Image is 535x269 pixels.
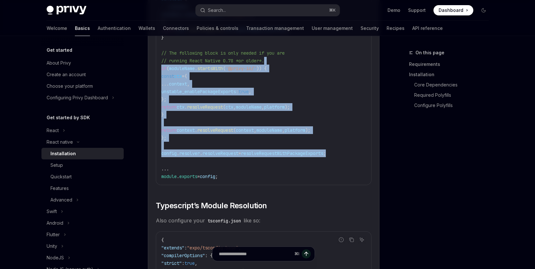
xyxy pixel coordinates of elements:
span: ; [323,150,326,156]
a: Configure Polyfills [409,100,494,111]
span: . [195,127,197,133]
input: Ask a question... [219,247,292,261]
span: : [184,245,187,251]
img: dark logo [47,6,86,15]
button: Toggle Android section [41,217,124,229]
a: Policies & controls [197,21,238,36]
a: Dashboard [433,5,473,15]
a: User management [312,21,353,36]
span: }; [161,135,166,141]
div: Unity [47,242,57,250]
span: , [282,127,285,133]
span: . [184,104,187,110]
a: Security [361,21,379,36]
div: Configuring Privy Dashboard [47,94,108,102]
button: Toggle Unity section [41,240,124,252]
span: return [161,127,177,133]
button: Open search [196,4,340,16]
div: About Privy [47,59,71,67]
a: Support [408,7,426,13]
span: = [238,150,241,156]
span: }; [161,96,166,102]
span: ( [223,66,226,71]
span: resolveRequest [197,127,233,133]
span: = [182,73,184,79]
span: moduleName [169,66,195,71]
a: Installation [41,148,124,159]
div: Android [47,219,63,227]
span: context [177,127,195,133]
span: const [161,73,174,79]
a: Wallets [138,21,155,36]
button: Copy the contents from the code block [347,236,356,244]
span: "expo/tsconfig.base" [187,245,238,251]
a: Setup [41,159,124,171]
span: if [161,66,166,71]
span: ; [215,174,218,179]
span: startsWith [197,66,223,71]
span: module [161,174,177,179]
div: Choose your platform [47,82,93,90]
button: Toggle Advanced section [41,194,124,206]
span: = [197,174,200,179]
span: , [233,104,236,110]
button: Report incorrect code [337,236,345,244]
span: Typescript’s Module Resolution [156,201,267,211]
a: Authentication [98,21,131,36]
span: , [249,89,251,94]
div: Quickstart [50,173,72,181]
span: . [177,150,179,156]
span: )) { [256,66,267,71]
span: ctx [177,104,184,110]
a: Choose your platform [41,80,124,92]
button: Toggle React native section [41,136,124,148]
a: Core Dependencies [409,80,494,90]
div: Create an account [47,71,86,78]
a: Features [41,183,124,194]
a: Transaction management [246,21,304,36]
span: moduleName [236,104,262,110]
a: Basics [75,21,90,36]
span: "extends" [161,245,184,251]
span: ctx [226,104,233,110]
button: Toggle React section [41,125,124,136]
span: config [200,174,215,179]
div: NodeJS [47,254,64,262]
span: Also configure your like so: [156,216,371,225]
span: ); [285,104,290,110]
span: { [184,73,187,79]
span: exports [179,174,197,179]
button: Send message [302,249,311,258]
span: ( [166,66,169,71]
div: Advanced [50,196,72,204]
a: Required Polyfills [409,90,494,100]
a: About Privy [41,57,124,69]
span: ( [233,127,236,133]
a: Installation [409,69,494,80]
span: resolveRequest [202,150,238,156]
div: Swift [47,208,57,215]
button: Toggle dark mode [478,5,489,15]
a: Requirements [409,59,494,69]
span: '@privy-io/' [226,66,256,71]
span: { [161,237,164,243]
code: tsconfig.json [205,217,244,224]
button: Toggle Swift section [41,206,124,217]
span: ctx [174,73,182,79]
div: Search... [208,6,226,14]
button: Toggle Flutter section [41,229,124,240]
span: . [195,66,197,71]
span: . [177,174,179,179]
h5: Get started by SDK [47,114,90,121]
span: unstable_enablePackageExports: [161,89,238,94]
span: context [169,81,187,87]
a: Recipes [387,21,405,36]
span: resolveRequest [187,104,223,110]
a: Create an account [41,69,124,80]
span: config [161,150,177,156]
a: Welcome [47,21,67,36]
span: ( [223,104,226,110]
span: . [200,150,202,156]
span: ... [161,81,169,87]
span: ... [161,166,169,172]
